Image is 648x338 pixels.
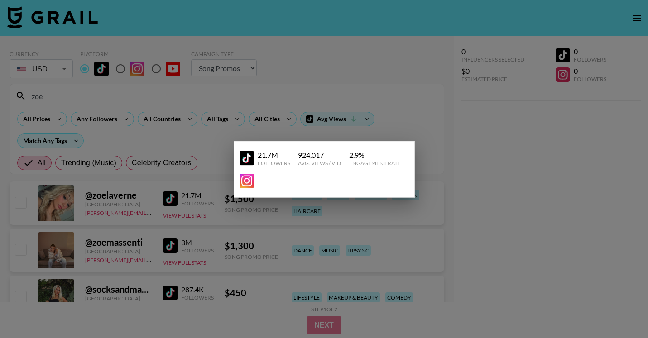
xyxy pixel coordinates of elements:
div: 21.7M [258,150,290,159]
div: Avg. Views / Vid [298,159,341,166]
img: YouTube [240,173,254,188]
img: YouTube [240,151,254,166]
div: Followers [258,159,290,166]
div: Engagement Rate [349,159,401,166]
div: 2.9 % [349,150,401,159]
iframe: Drift Widget Chat Controller [603,293,637,327]
div: 924,017 [298,150,341,159]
